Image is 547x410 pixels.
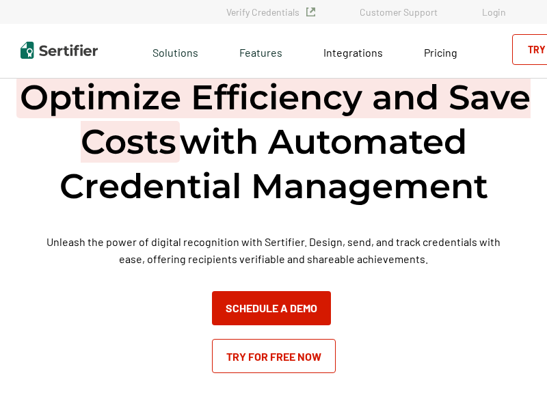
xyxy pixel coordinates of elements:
h1: with Automated Credential Management [11,75,536,208]
a: Customer Support [360,6,438,18]
a: Verify Credentials [226,6,315,18]
span: Pricing [424,46,457,59]
a: Try for Free Now [212,339,336,373]
span: Features [239,42,282,59]
span: Solutions [152,42,198,59]
a: Integrations [323,42,383,59]
p: Unleash the power of digital recognition with Sertifier. Design, send, and track credentials with... [37,233,509,267]
a: Login [482,6,506,18]
img: Sertifier | Digital Credentialing Platform [21,42,98,59]
img: Verified [306,8,315,16]
span: Integrations [323,46,383,59]
a: Pricing [424,42,457,59]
